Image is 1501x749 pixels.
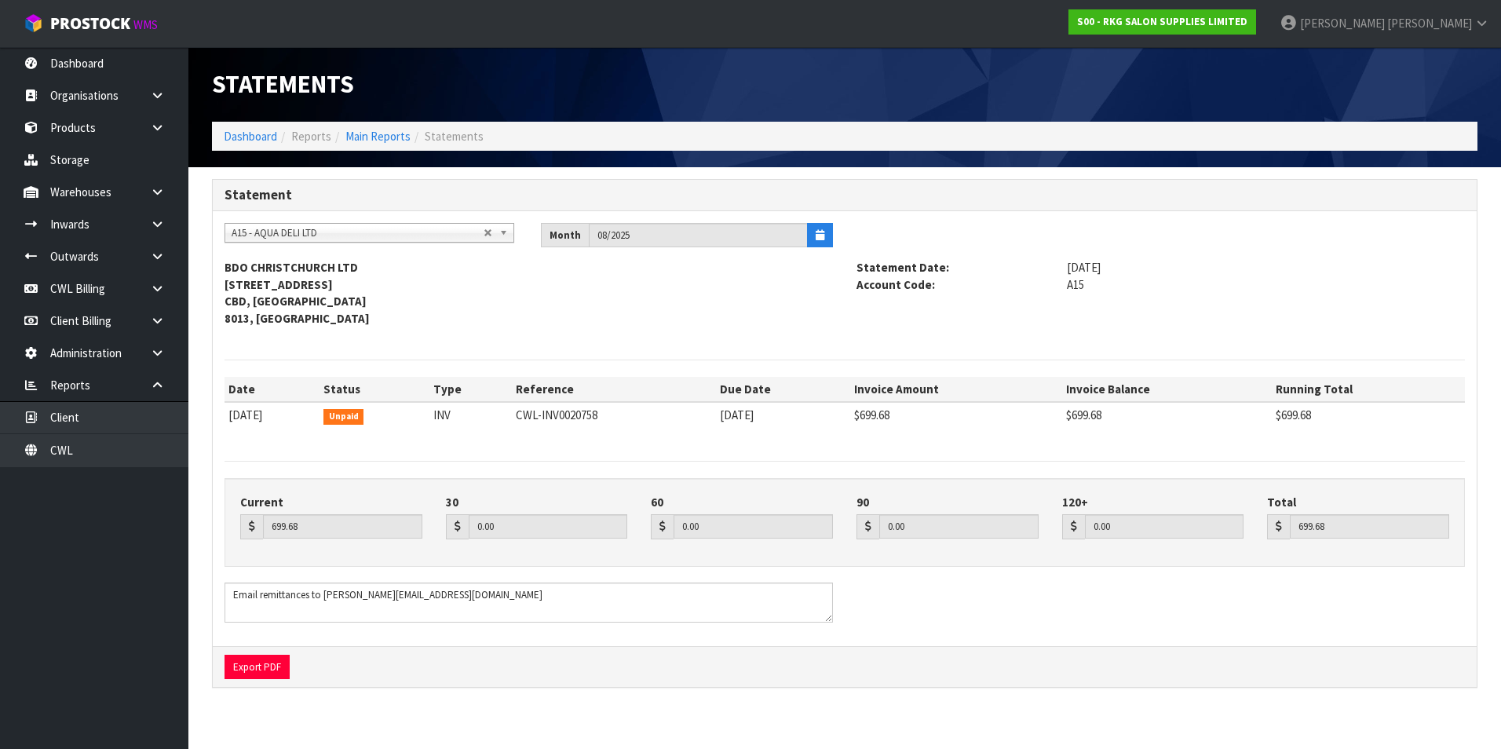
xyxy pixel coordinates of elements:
[1066,407,1101,422] span: $699.68
[429,377,512,402] th: Type
[854,407,889,422] span: $699.68
[224,129,277,144] a: Dashboard
[225,188,1465,203] h3: Statement
[850,377,1061,402] th: Invoice Amount
[225,277,333,292] strong: [STREET_ADDRESS]
[1055,276,1477,293] span: A15
[1055,259,1477,276] span: [DATE]
[225,311,370,326] strong: 8013, [GEOGRAPHIC_DATA]
[24,13,43,33] img: cube-alt.png
[429,402,512,427] td: INV
[1276,407,1311,422] span: $699.68
[1387,16,1472,31] span: [PERSON_NAME]
[716,377,850,402] th: Due Date
[50,13,130,34] span: ProStock
[225,294,367,309] strong: CBD, [GEOGRAPHIC_DATA]
[845,276,1055,293] strong: Account Code:
[651,494,663,510] label: 60
[1267,494,1296,510] label: Total
[345,129,411,144] a: Main Reports
[425,129,484,144] span: Statements
[1062,494,1088,510] label: 120+
[856,494,869,510] label: 90
[1068,9,1256,35] a: S00 - RKG SALON SUPPLIES LIMITED
[1300,16,1385,31] span: [PERSON_NAME]
[323,409,364,425] span: Unpaid
[225,260,358,275] strong: BDO CHRISTCHURCH LTD
[225,377,320,402] th: Date
[320,377,429,402] th: Status
[133,17,158,32] small: WMS
[1062,377,1272,402] th: Invoice Balance
[291,129,331,144] span: Reports
[212,68,354,100] span: Statements
[225,402,320,427] td: [DATE]
[1077,15,1247,28] strong: S00 - RKG SALON SUPPLIES LIMITED
[845,259,1055,276] strong: Statement Date:
[512,402,716,427] td: CWL-INV0020758
[225,655,290,680] button: Export PDF
[240,494,283,510] label: Current
[550,228,581,242] strong: Month
[232,224,484,243] span: A15 - AQUA DELI LTD
[1272,377,1465,402] th: Running Total
[716,402,850,427] td: [DATE]
[512,377,716,402] th: Reference
[446,494,458,510] label: 30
